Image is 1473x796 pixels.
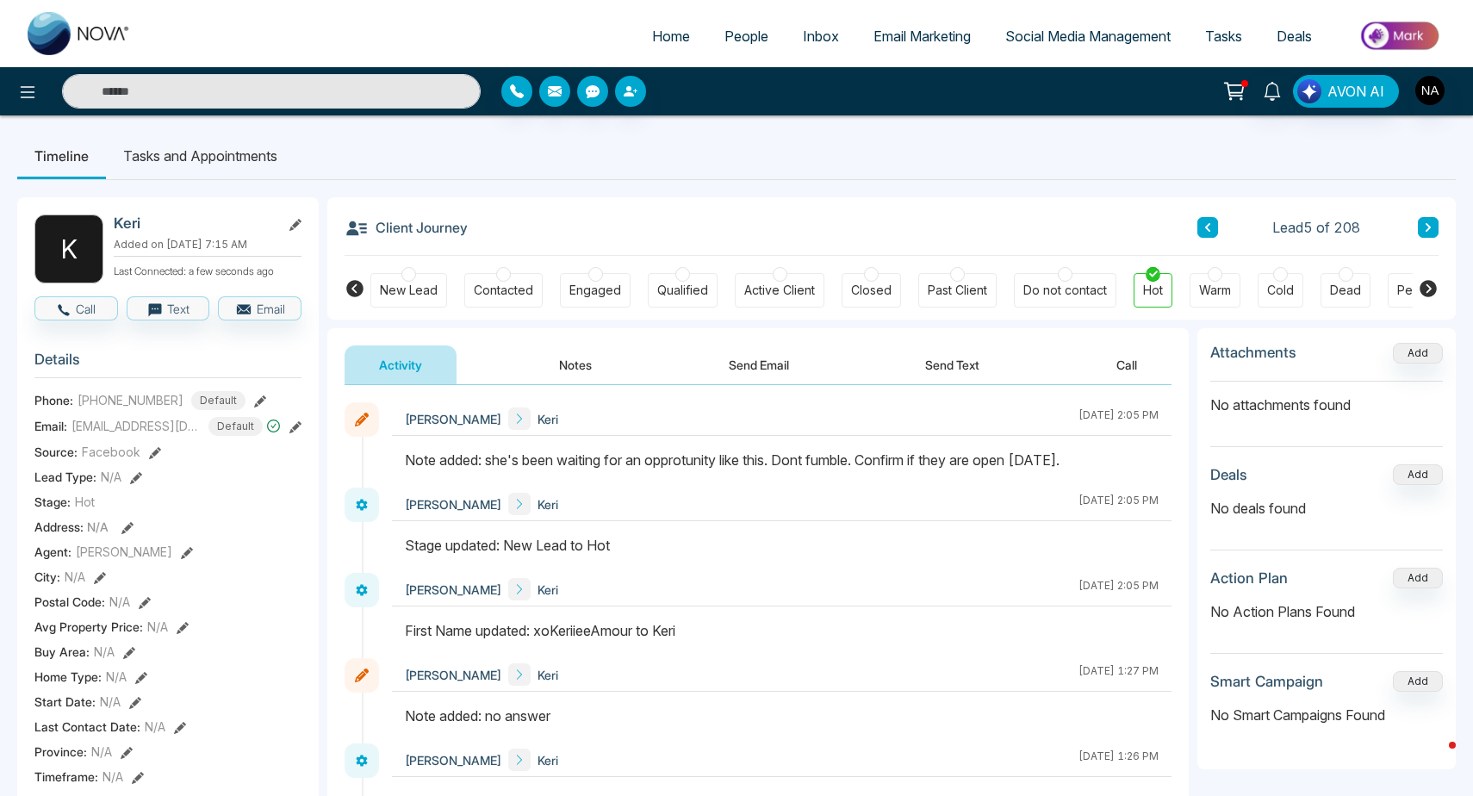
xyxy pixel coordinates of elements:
span: Default [208,417,263,436]
span: Home Type : [34,668,102,686]
span: N/A [103,768,123,786]
img: Lead Flow [1297,79,1321,103]
div: Active Client [744,282,815,299]
h3: Details [34,351,301,377]
button: Add [1393,671,1443,692]
span: [PERSON_NAME] [76,543,172,561]
button: Call [34,296,118,320]
span: [EMAIL_ADDRESS][DOMAIN_NAME] [71,417,201,435]
button: Send Email [694,345,824,384]
span: [PERSON_NAME] [405,410,501,428]
a: Inbox [786,20,856,53]
span: N/A [101,468,121,486]
p: No Smart Campaigns Found [1210,705,1443,725]
span: N/A [94,643,115,661]
div: [DATE] 1:27 PM [1078,663,1159,686]
span: Phone: [34,391,73,409]
img: Market-place.gif [1338,16,1463,55]
button: Activity [345,345,457,384]
span: Social Media Management [1005,28,1171,45]
span: Address: [34,518,109,536]
div: K [34,215,103,283]
li: Tasks and Appointments [106,133,295,179]
button: Email [218,296,301,320]
a: Deals [1259,20,1329,53]
span: N/A [109,593,130,611]
span: Default [191,391,245,410]
span: Home [652,28,690,45]
span: [PERSON_NAME] [405,666,501,684]
div: Qualified [657,282,708,299]
div: Pending [1397,282,1445,299]
p: No attachments found [1210,382,1443,415]
span: Timeframe : [34,768,98,786]
button: AVON AI [1293,75,1399,108]
span: Agent: [34,543,71,561]
span: Keri [538,495,558,513]
span: [PHONE_NUMBER] [78,391,183,409]
span: N/A [100,693,121,711]
img: User Avatar [1415,76,1445,105]
span: Tasks [1205,28,1242,45]
div: Closed [851,282,892,299]
button: Add [1393,464,1443,485]
span: Source: [34,443,78,461]
span: [PERSON_NAME] [405,495,501,513]
span: Add [1393,345,1443,359]
span: Keri [538,666,558,684]
span: N/A [106,668,127,686]
span: Last Contact Date : [34,718,140,736]
span: Facebook [82,443,140,461]
div: Engaged [569,282,621,299]
span: Postal Code : [34,593,105,611]
div: Cold [1267,282,1294,299]
div: [DATE] 2:05 PM [1078,493,1159,515]
div: Do not contact [1023,282,1107,299]
button: Call [1082,345,1172,384]
span: Keri [538,751,558,769]
div: Hot [1143,282,1163,299]
p: Last Connected: a few seconds ago [114,260,301,279]
button: Add [1393,343,1443,364]
h3: Action Plan [1210,569,1288,587]
a: Email Marketing [856,20,988,53]
button: Notes [525,345,626,384]
span: Province : [34,743,87,761]
a: Social Media Management [988,20,1188,53]
div: [DATE] 2:05 PM [1078,407,1159,430]
span: Stage: [34,493,71,511]
span: N/A [91,743,112,761]
span: Lead 5 of 208 [1272,217,1360,238]
span: Lead Type: [34,468,96,486]
div: Dead [1330,282,1361,299]
h3: Client Journey [345,215,468,240]
span: Email Marketing [873,28,971,45]
span: AVON AI [1327,81,1384,102]
span: Inbox [803,28,839,45]
img: Nova CRM Logo [28,12,131,55]
h3: Smart Campaign [1210,673,1323,690]
h2: Keri [114,215,274,232]
span: [PERSON_NAME] [405,581,501,599]
p: No Action Plans Found [1210,601,1443,622]
div: New Lead [380,282,438,299]
h3: Deals [1210,466,1247,483]
div: Past Client [928,282,987,299]
span: N/A [65,568,85,586]
span: Start Date : [34,693,96,711]
div: Contacted [474,282,533,299]
div: [DATE] 2:05 PM [1078,578,1159,600]
span: Avg Property Price : [34,618,143,636]
div: Warm [1199,282,1231,299]
span: Email: [34,417,67,435]
span: N/A [87,519,109,534]
button: Send Text [891,345,1014,384]
span: Keri [538,410,558,428]
span: Deals [1277,28,1312,45]
button: Text [127,296,210,320]
a: Tasks [1188,20,1259,53]
button: Add [1393,568,1443,588]
iframe: Intercom live chat [1414,737,1456,779]
span: People [724,28,768,45]
span: City : [34,568,60,586]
